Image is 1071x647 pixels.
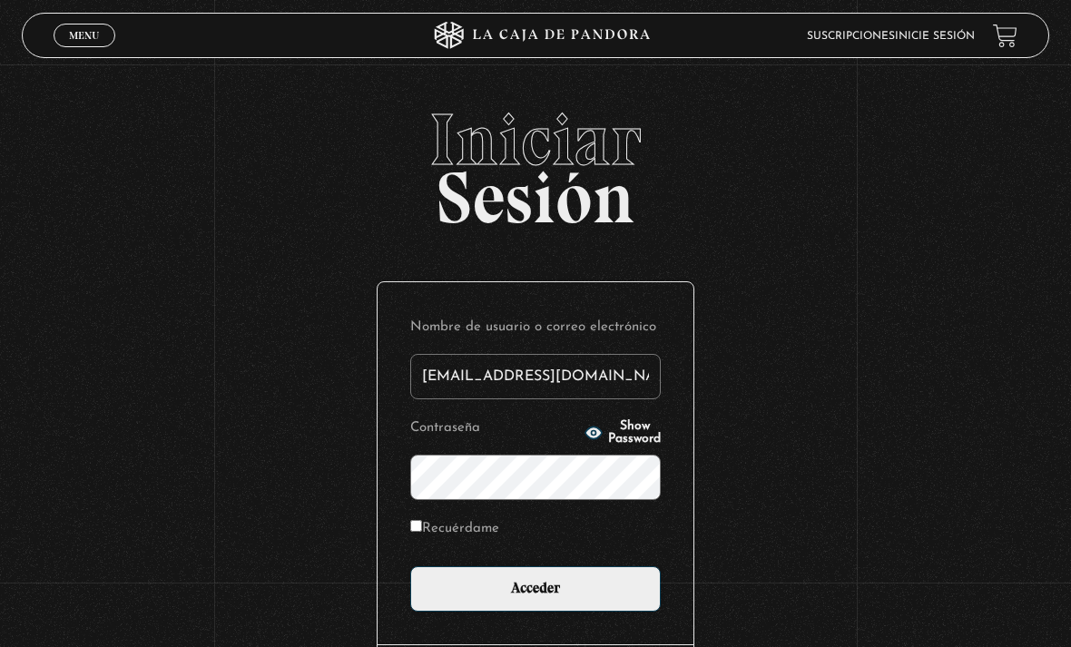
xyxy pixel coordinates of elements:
label: Recuérdame [410,516,499,541]
input: Recuérdame [410,520,422,532]
a: Suscripciones [807,31,895,42]
label: Nombre de usuario o correo electrónico [410,315,661,339]
span: Cerrar [64,45,106,58]
h2: Sesión [22,103,1050,220]
a: Inicie sesión [895,31,975,42]
span: Show Password [608,420,661,446]
a: View your shopping cart [993,24,1017,48]
span: Iniciar [22,103,1050,176]
span: Menu [69,30,99,41]
input: Acceder [410,566,661,612]
label: Contraseña [410,416,579,440]
button: Show Password [585,420,661,446]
